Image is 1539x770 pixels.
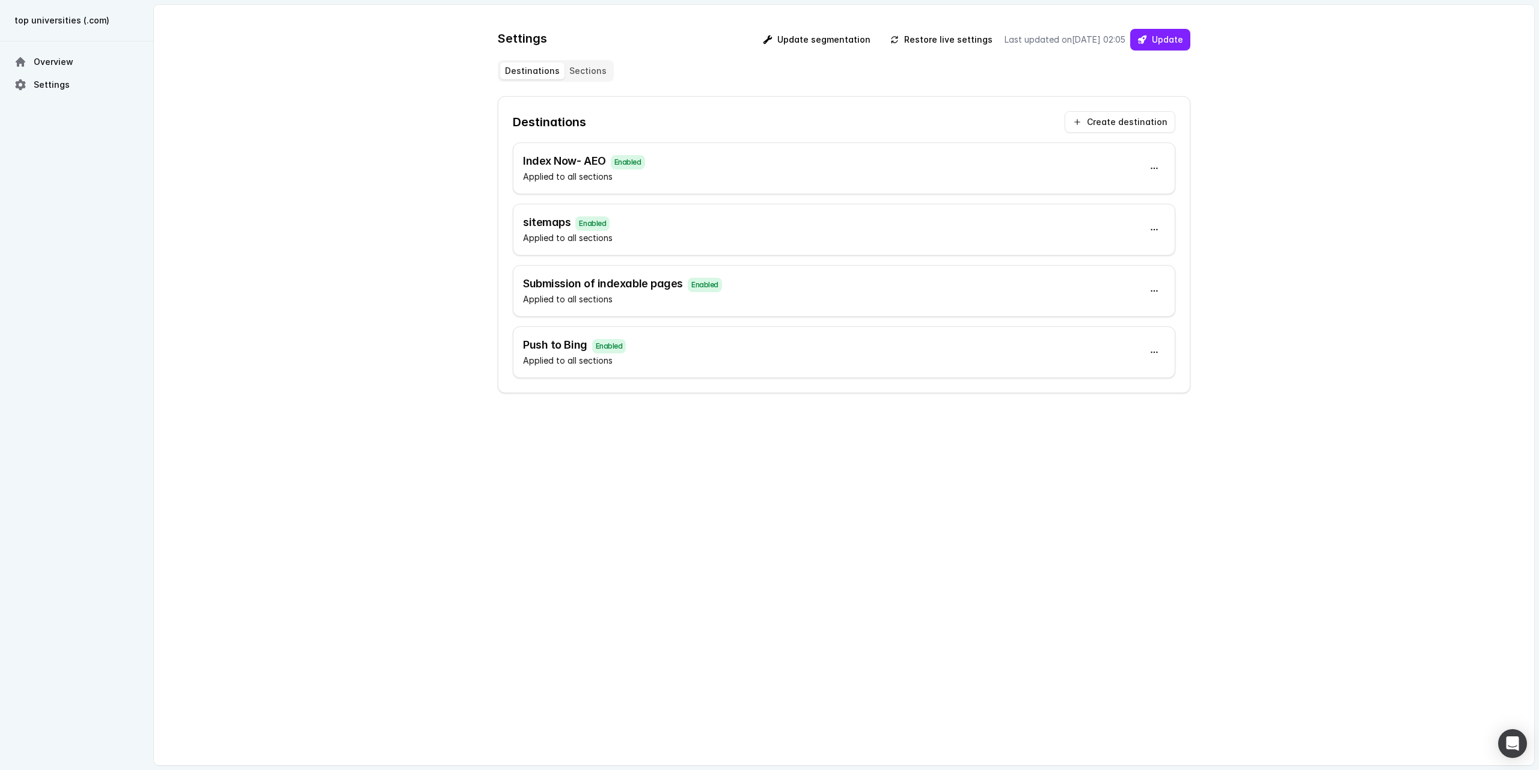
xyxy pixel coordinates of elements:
[500,63,565,79] button: Destinations
[1065,111,1175,133] button: Create destination
[513,142,1175,194] a: Index Now- AEOEnabledApplied to all sectionsMore options
[523,170,645,184] div: Applied to all sections
[1143,341,1165,363] button: More options
[513,326,1175,378] a: Push to BingEnabledApplied to all sectionsMore options
[523,231,613,245] div: Applied to all sections
[1143,219,1165,240] button: More options
[611,155,645,170] span: Enabled
[883,29,1000,50] button: Restore live settings
[523,353,626,368] div: Applied to all sections
[513,114,844,130] h2: Destinations
[523,214,613,231] h3: sitemaps
[575,216,610,231] span: Enabled
[10,10,144,31] button: top universities (.com)
[1005,29,1125,50] div: Last updated on [DATE] 02:05
[498,29,547,50] h1: Settings
[513,265,1175,317] a: Submission of indexable pagesEnabledApplied to all sectionsMore options
[565,63,611,79] button: Sections
[523,153,645,170] h3: Index Now- AEO
[688,278,722,292] span: Enabled
[1130,29,1190,50] button: Update
[1143,280,1165,302] button: More options
[1143,157,1165,179] button: More options
[523,337,626,353] h3: Push to Bing
[513,204,1175,255] a: sitemapsEnabledApplied to all sectionsMore options
[10,51,144,73] a: Overview
[10,74,144,96] a: Settings
[523,292,722,307] div: Applied to all sections
[523,275,722,292] h3: Submission of indexable pages
[1498,729,1527,758] div: Open Intercom Messenger
[592,339,626,353] span: Enabled
[756,29,878,50] button: Update segmentation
